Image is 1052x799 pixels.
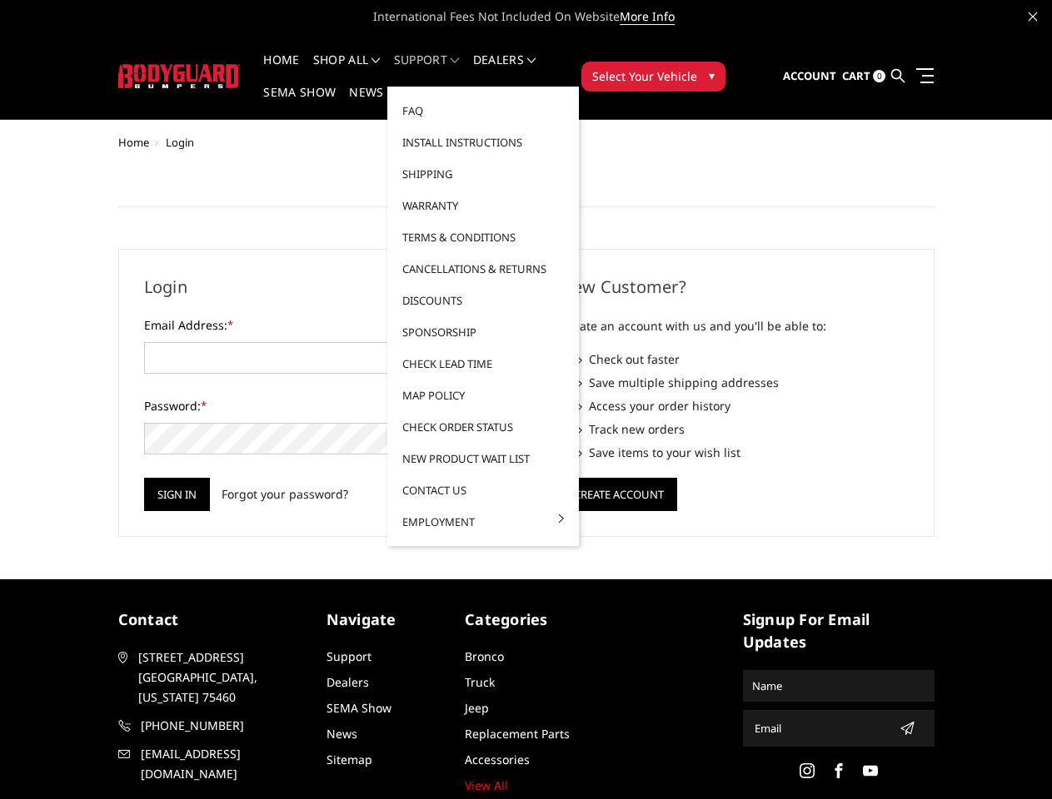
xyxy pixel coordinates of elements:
a: Terms & Conditions [394,221,572,253]
h5: contact [118,608,310,631]
a: Dealers [327,674,369,690]
a: News [349,87,383,119]
button: Select Your Vehicle [581,62,725,92]
a: Truck [465,674,495,690]
a: Dealers [473,54,536,87]
span: Cart [842,68,870,83]
p: Create an account with us and you'll be able to: [561,316,909,336]
a: Check Order Status [394,411,572,443]
a: New Product Wait List [394,443,572,474]
li: Track new orders [577,420,909,438]
a: Contact Us [394,474,572,506]
a: View All [465,777,508,793]
input: Email [748,715,893,742]
span: 0 [873,70,885,82]
a: More Info [620,8,675,25]
h1: Sign in [118,166,935,207]
span: Select Your Vehicle [592,67,697,85]
h5: Navigate [327,608,449,631]
a: Create Account [561,484,677,500]
a: Employment [394,506,572,538]
a: Cart 0 [842,54,885,99]
a: Shipping [394,158,572,190]
li: Check out faster [577,350,909,368]
span: [PHONE_NUMBER] [141,716,309,736]
span: [STREET_ADDRESS] [GEOGRAPHIC_DATA], [US_STATE] 75460 [138,648,307,707]
img: BODYGUARD BUMPERS [118,64,241,88]
a: Warranty [394,190,572,221]
li: Save items to your wish list [577,444,909,461]
a: Replacement Parts [465,726,570,742]
a: Accessories [465,752,530,767]
a: Account [783,54,836,99]
a: Support [394,54,460,87]
a: Check Lead Time [394,348,572,380]
h5: Categories [465,608,587,631]
a: shop all [313,54,381,87]
span: Account [783,68,836,83]
a: Discounts [394,285,572,316]
a: Home [118,135,149,150]
a: Home [263,54,299,87]
li: Save multiple shipping addresses [577,374,909,391]
a: News [327,726,357,742]
a: Sitemap [327,752,372,767]
label: Password: [144,397,492,414]
h2: Login [144,275,492,300]
a: Forgot your password? [222,485,348,503]
a: Sponsorship [394,316,572,348]
span: [EMAIL_ADDRESS][DOMAIN_NAME] [141,744,309,784]
a: FAQ [394,95,572,127]
li: Access your order history [577,397,909,414]
a: MAP Policy [394,380,572,411]
a: Install Instructions [394,127,572,158]
a: SEMA Show [327,700,391,716]
span: ▾ [709,67,715,84]
span: Login [166,135,194,150]
a: SEMA Show [263,87,336,119]
a: Jeep [465,700,489,716]
button: Create Account [561,478,677,511]
h2: New Customer? [561,275,909,300]
label: Email Address: [144,316,492,334]
input: Sign in [144,478,210,511]
a: Cancellations & Returns [394,253,572,285]
a: [PHONE_NUMBER] [118,716,310,736]
input: Name [745,672,932,699]
a: [EMAIL_ADDRESS][DOMAIN_NAME] [118,744,310,784]
a: Support [327,648,371,664]
h5: signup for email updates [743,608,935,653]
iframe: Chat Widget [969,719,1052,799]
a: Bronco [465,648,504,664]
